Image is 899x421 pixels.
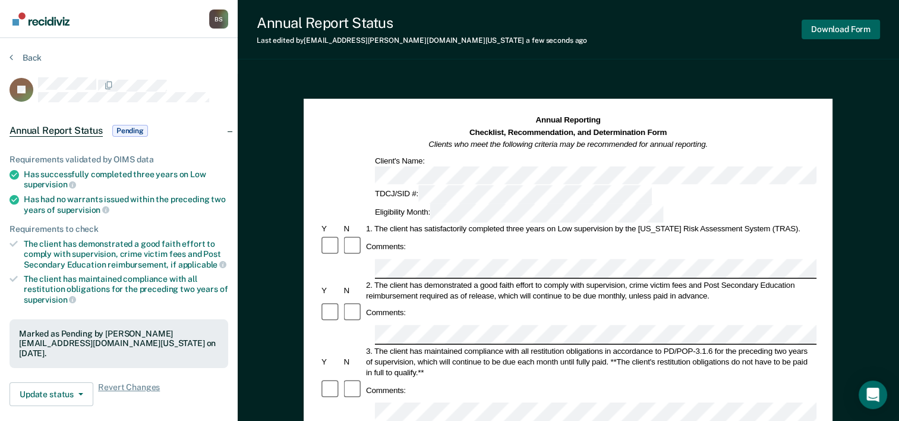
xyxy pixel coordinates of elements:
[257,36,587,45] div: Last edited by [EMAIL_ADDRESS][PERSON_NAME][DOMAIN_NAME][US_STATE]
[364,385,408,395] div: Comments:
[320,356,342,367] div: Y
[24,295,76,304] span: supervision
[536,116,601,125] strong: Annual Reporting
[364,307,408,318] div: Comments:
[19,329,219,359] div: Marked as Pending by [PERSON_NAME][EMAIL_ADDRESS][DOMAIN_NAME][US_STATE] on [DATE].
[373,204,665,222] div: Eligibility Month:
[24,239,228,269] div: The client has demonstrated a good faith effort to comply with supervision, crime victim fees and...
[24,274,228,304] div: The client has maintained compliance with all restitution obligations for the preceding two years of
[342,285,364,296] div: N
[24,180,76,189] span: supervision
[112,125,148,137] span: Pending
[320,224,342,234] div: Y
[209,10,228,29] button: Profile dropdown button
[320,285,342,296] div: Y
[342,356,364,367] div: N
[364,279,816,301] div: 2. The client has demonstrated a good faith effort to comply with supervision, crime victim fees ...
[364,345,816,378] div: 3. The client has maintained compliance with all restitution obligations in accordance to PD/POP-...
[10,52,42,63] button: Back
[12,12,70,26] img: Recidiviz
[257,14,587,32] div: Annual Report Status
[24,194,228,215] div: Has had no warrants issued within the preceding two years of
[526,36,587,45] span: a few seconds ago
[373,186,654,204] div: TDCJ/SID #:
[469,128,667,137] strong: Checklist, Recommendation, and Determination Form
[364,241,408,252] div: Comments:
[57,205,109,215] span: supervision
[178,260,226,269] span: applicable
[10,125,103,137] span: Annual Report Status
[859,381,887,409] div: Open Intercom Messenger
[24,169,228,190] div: Has successfully completed three years on Low
[10,382,93,406] button: Update status
[10,155,228,165] div: Requirements validated by OIMS data
[802,20,880,39] button: Download Form
[209,10,228,29] div: B S
[98,382,160,406] span: Revert Changes
[10,224,228,234] div: Requirements to check
[364,224,816,234] div: 1. The client has satisfactorily completed three years on Low supervision by the [US_STATE] Risk ...
[342,224,364,234] div: N
[429,140,708,149] em: Clients who meet the following criteria may be recommended for annual reporting.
